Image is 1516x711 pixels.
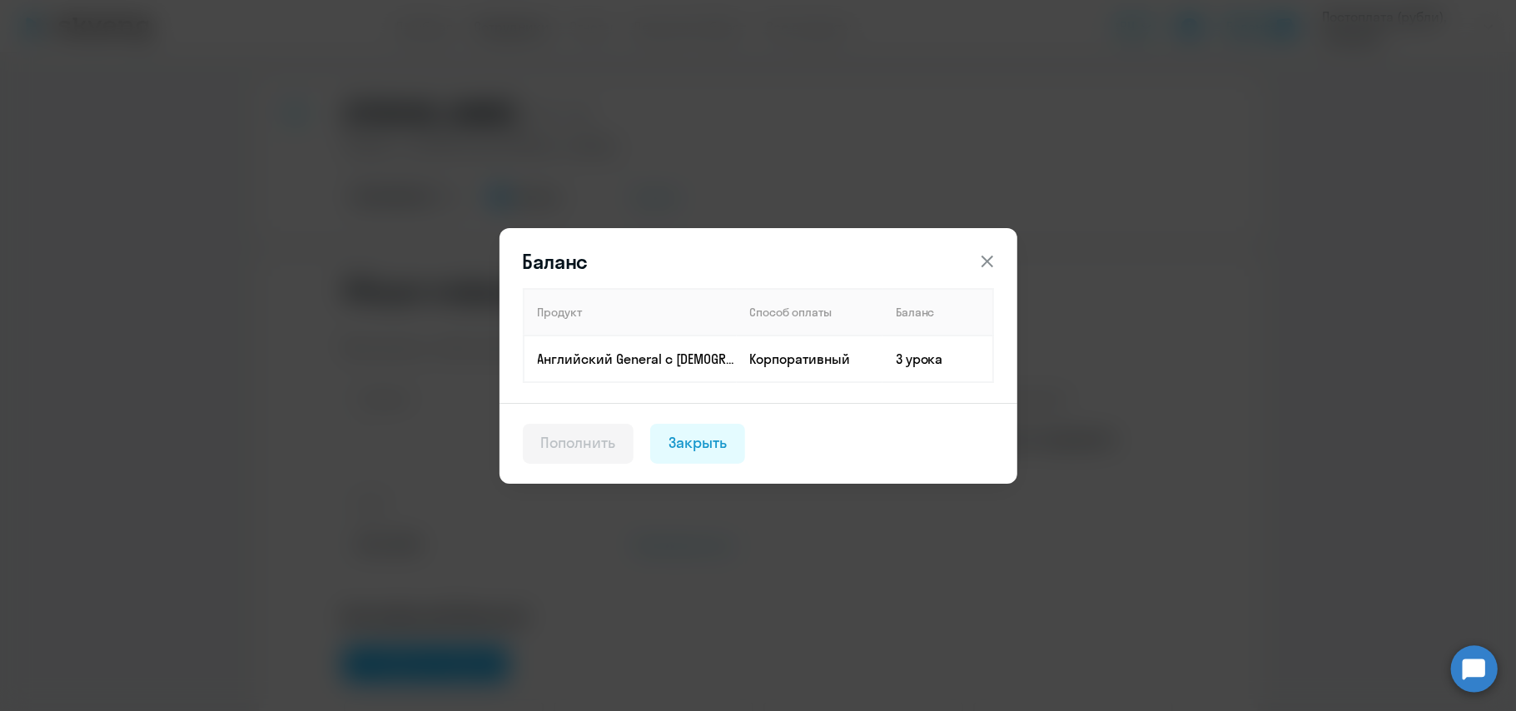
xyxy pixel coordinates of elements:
p: Английский General с [DEMOGRAPHIC_DATA] преподавателем [538,350,736,368]
div: Закрыть [669,432,727,454]
th: Продукт [524,289,737,336]
div: Пополнить [541,432,616,454]
td: Корпоративный [737,336,882,382]
button: Закрыть [650,424,745,464]
button: Пополнить [523,424,634,464]
header: Баланс [500,248,1017,275]
th: Баланс [882,289,993,336]
td: 3 урока [882,336,993,382]
th: Способ оплаты [737,289,882,336]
